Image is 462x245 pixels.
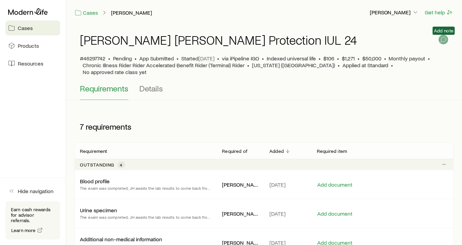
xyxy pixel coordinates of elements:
[222,210,259,217] p: [PERSON_NAME]
[317,148,347,154] p: Required item
[5,56,60,71] a: Resources
[80,207,117,214] p: Urine specimen
[270,148,284,154] p: Added
[362,55,381,62] span: $50,000
[428,55,430,62] span: •
[80,236,162,243] p: Additional non-medical information
[80,122,84,131] span: 7
[111,10,152,16] a: [PERSON_NAME]
[120,162,123,168] span: 4
[5,184,60,199] button: Hide navigation
[11,228,36,233] span: Learn more
[317,211,353,217] button: Add document
[80,55,106,62] span: #46297742
[222,181,259,188] p: [PERSON_NAME]
[267,55,316,62] span: Indexed universal life
[369,9,419,17] button: [PERSON_NAME]
[317,182,353,188] button: Add document
[18,60,43,67] span: Resources
[80,214,211,220] p: The exam was completed, JH awaits the lab results to come back from testing.
[270,181,286,188] span: [DATE]
[139,55,174,62] span: App Submitted
[181,55,214,62] p: Started
[391,62,393,69] span: •
[337,55,339,62] span: •
[18,188,54,194] span: Hide navigation
[5,20,60,35] a: Cases
[80,162,115,168] p: Outstanding
[262,55,264,62] span: •
[370,9,419,16] p: [PERSON_NAME]
[135,55,137,62] span: •
[319,55,321,62] span: •
[342,62,389,69] span: Applied at Standard
[80,178,110,185] p: Blood profile
[80,185,211,191] p: The exam was completed, JH awaits the lab results to come back from testing.
[222,148,248,154] p: Required of
[80,84,448,100] div: Application details tabs
[5,201,60,240] div: Earn cash rewards for advisor referrals.Learn more
[80,33,357,47] h1: [PERSON_NAME] [PERSON_NAME] Protection IUL 24
[247,62,249,69] span: •
[384,55,386,62] span: •
[5,38,60,53] a: Products
[252,62,335,69] span: [US_STATE] ([GEOGRAPHIC_DATA])
[342,55,355,62] span: $1,271
[80,148,107,154] p: Requirement
[198,55,214,62] span: [DATE]
[139,84,163,93] span: Details
[86,122,131,131] span: requirements
[270,210,286,217] span: [DATE]
[18,42,39,49] span: Products
[83,62,244,69] span: Chronic Illness Rider Rider Accelerated Benefit Rider (Terminal) Rider
[108,55,110,62] span: •
[177,55,179,62] span: •
[222,55,259,62] span: via iPipeline IGO
[425,9,454,16] button: Get help
[18,25,33,31] span: Cases
[358,55,360,62] span: •
[434,28,453,33] span: Add note
[389,55,425,62] span: Monthly payout
[83,69,146,75] span: No approved rate class yet
[217,55,219,62] span: •
[11,207,55,223] p: Earn cash rewards for advisor referrals.
[80,84,128,93] span: Requirements
[338,62,340,69] span: •
[113,55,132,62] p: Pending
[323,55,334,62] span: $106
[74,9,98,17] a: Cases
